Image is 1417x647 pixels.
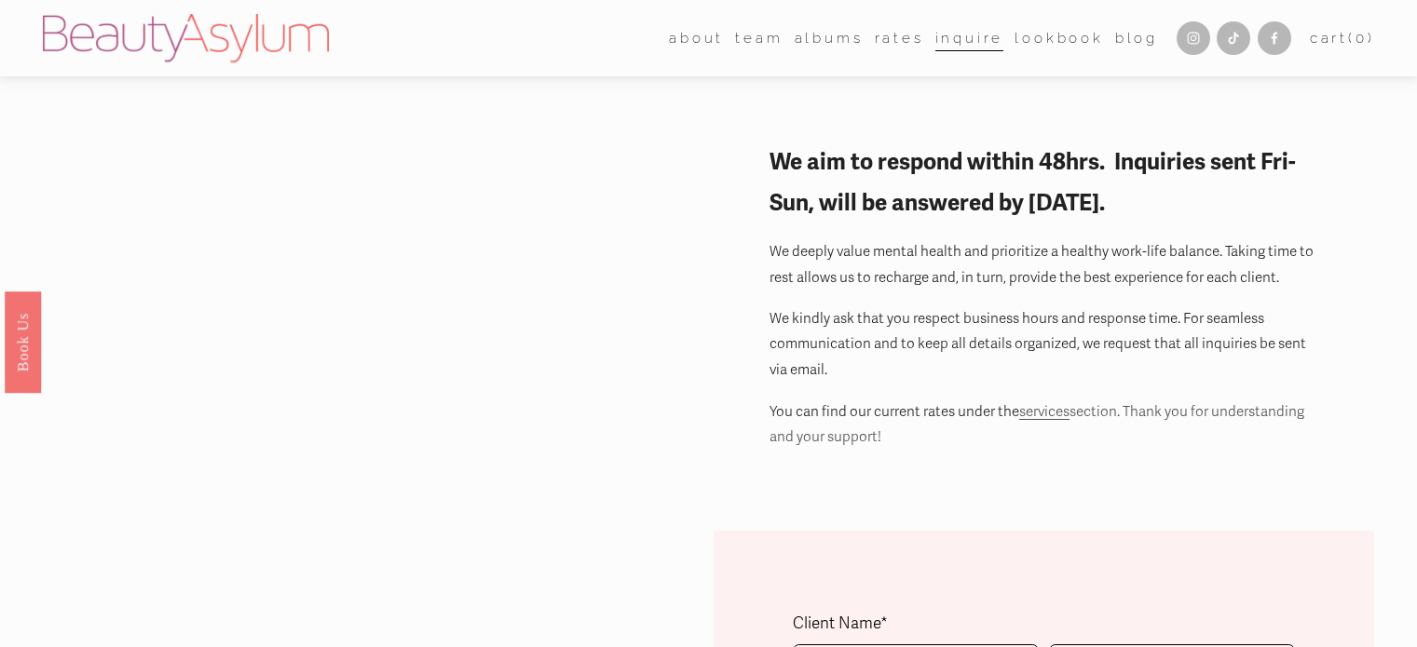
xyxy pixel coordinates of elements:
[770,239,1318,290] p: We deeply value mental health and prioritize a healthy work-life balance. Taking time to rest all...
[1217,21,1250,55] a: TikTok
[669,26,724,51] span: about
[770,148,1296,217] strong: We aim to respond within 48hrs. Inquiries sent Fri-Sun, will be answered by [DATE].
[1019,403,1070,420] a: services
[5,290,41,392] a: Book Us
[735,24,783,52] a: folder dropdown
[770,398,1318,451] p: You can find our current rates under the
[43,14,329,62] img: Beauty Asylum | Bridal Hair &amp; Makeup Charlotte &amp; Atlanta
[875,24,924,52] a: Rates
[935,24,1004,52] a: Inquire
[770,306,1318,383] p: We kindly ask that you respect business hours and response time. For seamless communication and t...
[795,24,864,52] a: albums
[735,26,783,51] span: team
[1015,24,1103,52] a: Lookbook
[1348,30,1374,47] span: ( )
[1258,21,1291,55] a: Facebook
[1177,21,1210,55] a: Instagram
[793,610,888,639] legend: Client Name
[1310,26,1375,51] a: 0 items in cart
[669,24,724,52] a: folder dropdown
[1356,30,1368,47] span: 0
[1115,24,1158,52] a: Blog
